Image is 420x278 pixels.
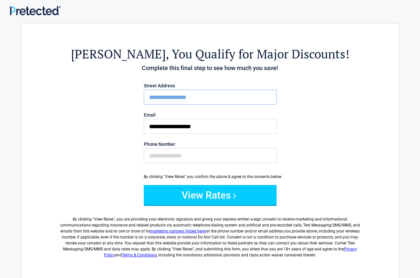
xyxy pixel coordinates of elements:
[10,6,60,15] img: Main Logo
[58,46,363,62] h2: , You Qualify for Major Discounts!
[71,46,166,62] span: [PERSON_NAME]
[58,64,363,72] h4: Complete this final step to see how much you save!
[144,142,277,146] label: Phone Number
[150,229,206,233] a: marketing partners (listed here)
[94,217,114,222] span: View Rates
[144,83,277,88] label: Street Address
[144,113,277,117] label: Email
[144,174,277,180] div: By clicking "View Rates" you confirm the above & agree to the consents below
[58,211,363,258] label: By clicking " ", you are providing your electronic signature and giving your express written e-si...
[144,185,277,205] button: View Rates
[122,253,157,257] a: Terms & Conditions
